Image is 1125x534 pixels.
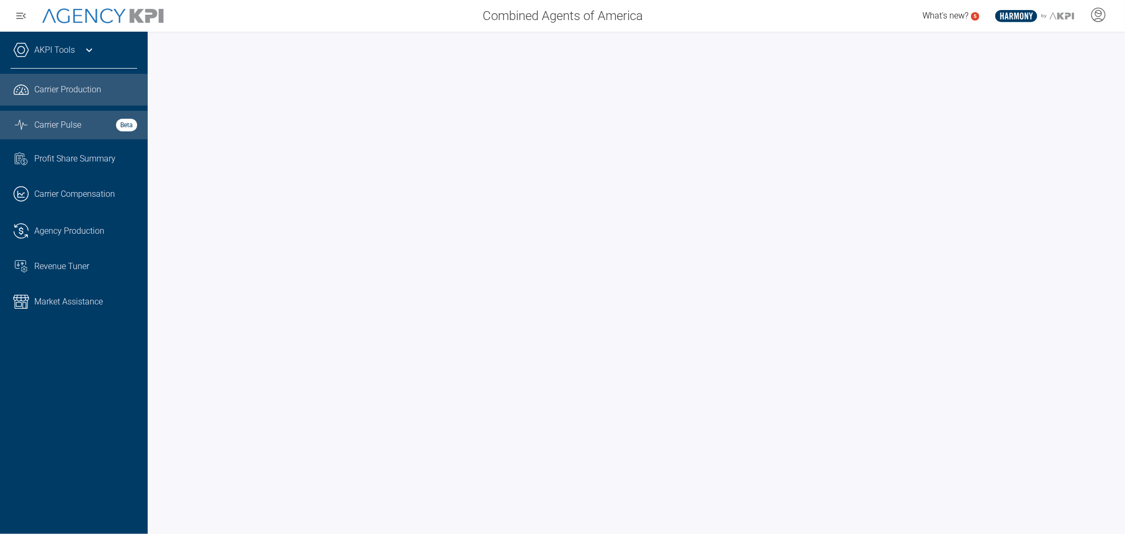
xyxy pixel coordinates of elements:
[34,188,115,201] span: Carrier Compensation
[974,13,977,19] text: 5
[971,12,979,21] a: 5
[922,11,968,21] span: What's new?
[116,119,137,131] strong: Beta
[34,119,81,131] span: Carrier Pulse
[34,83,101,96] span: Carrier Production
[42,8,164,24] img: AgencyKPI
[34,152,116,165] span: Profit Share Summary
[34,260,89,273] span: Revenue Tuner
[34,44,75,56] a: AKPI Tools
[34,295,103,308] span: Market Assistance
[34,225,104,237] span: Agency Production
[483,6,643,25] span: Combined Agents of America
